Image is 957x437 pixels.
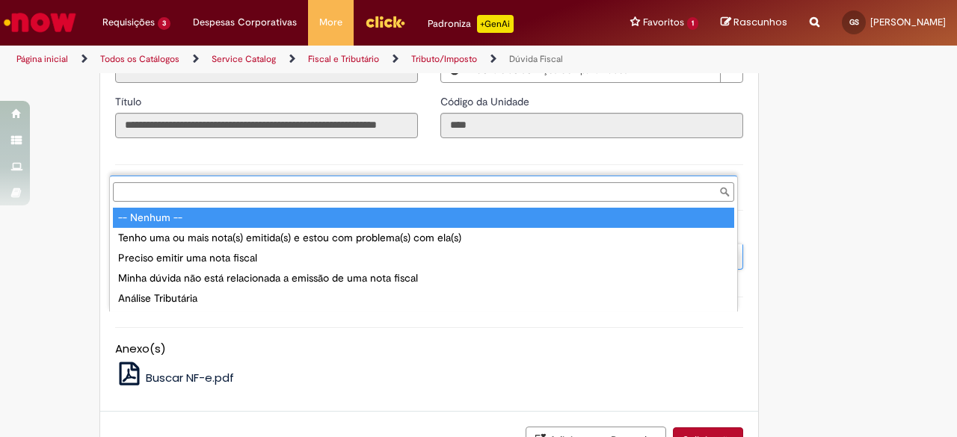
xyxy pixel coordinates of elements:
[113,248,734,268] div: Preciso emitir uma nota fiscal
[113,288,734,309] div: Análise Tributária
[110,205,737,312] ul: Sua dúvida esta relacionada a:
[113,268,734,288] div: Minha dúvida não está relacionada a emissão de uma nota fiscal
[113,208,734,228] div: -- Nenhum --
[113,228,734,248] div: Tenho uma ou mais nota(s) emitida(s) e estou com problema(s) com ela(s)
